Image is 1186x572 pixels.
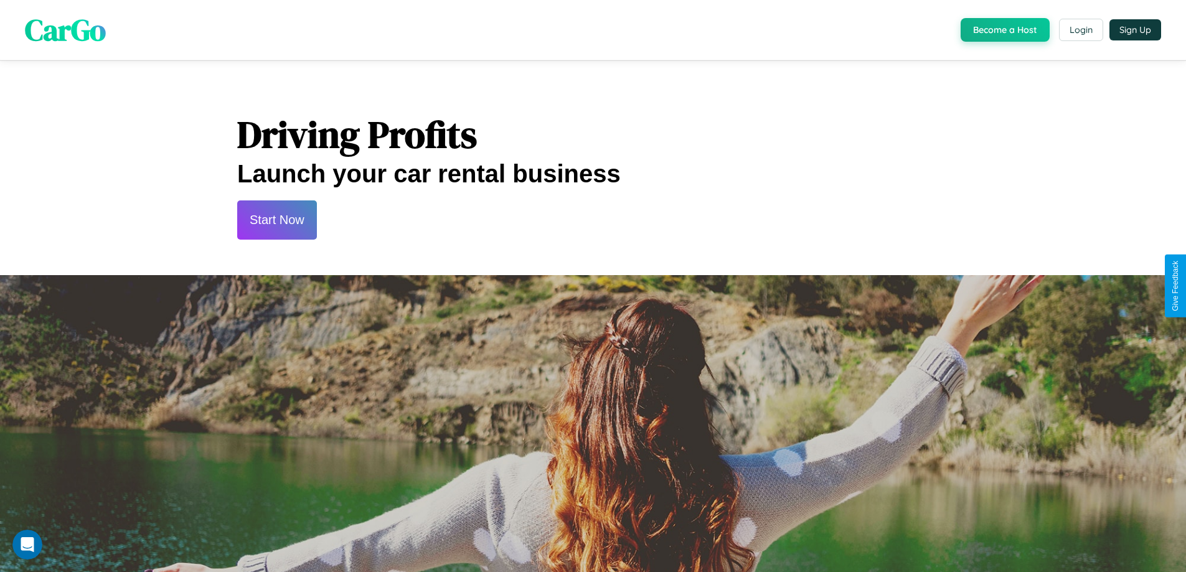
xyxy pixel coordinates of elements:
iframe: Intercom live chat [12,530,42,560]
button: Start Now [237,200,317,240]
button: Sign Up [1109,19,1161,40]
div: Give Feedback [1171,261,1180,311]
h2: Launch your car rental business [237,160,949,188]
button: Login [1059,19,1103,41]
span: CarGo [25,9,106,50]
button: Become a Host [961,18,1050,42]
h1: Driving Profits [237,109,949,160]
